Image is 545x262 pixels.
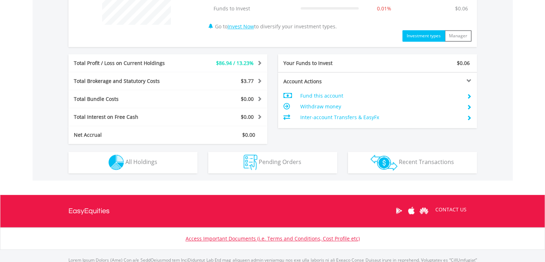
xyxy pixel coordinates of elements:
[348,152,477,173] button: Recent Transactions
[445,30,472,42] button: Manager
[418,200,430,222] a: Huawei
[208,152,337,173] button: Pending Orders
[210,1,297,16] td: Funds to Invest
[68,78,185,85] div: Total Brokerage and Statutory Costs
[125,158,157,166] span: All Holdings
[451,1,472,16] td: $0.06
[430,200,472,220] a: CONTACT US
[300,90,461,101] td: Fund this account
[241,113,254,120] span: $0.00
[228,23,254,30] a: Invest Now
[68,60,185,67] div: Total Profit / Loss on Current Holdings
[278,78,378,85] div: Account Actions
[300,112,461,123] td: Inter-account Transfers & EasyFx
[393,200,405,222] a: Google Play
[370,155,397,170] img: transactions-zar-wht.png
[186,235,360,242] a: Access Important Documents (i.e. Terms and Conditions, Cost Profile etc)
[242,131,255,138] span: $0.00
[216,60,254,66] span: $86.94 / 13.23%
[300,101,461,112] td: Withdraw money
[241,95,254,102] span: $0.00
[405,200,418,222] a: Apple
[457,60,470,66] span: $0.06
[402,30,445,42] button: Investment types
[68,95,185,103] div: Total Bundle Costs
[241,78,254,84] span: $3.77
[109,155,124,170] img: holdings-wht.png
[362,1,406,16] td: 0.01%
[259,158,301,166] span: Pending Orders
[68,113,185,121] div: Total Interest on Free Cash
[278,60,378,67] div: Your Funds to Invest
[68,131,185,139] div: Net Accrual
[244,155,257,170] img: pending_instructions-wht.png
[68,195,110,227] a: EasyEquities
[68,152,197,173] button: All Holdings
[399,158,454,166] span: Recent Transactions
